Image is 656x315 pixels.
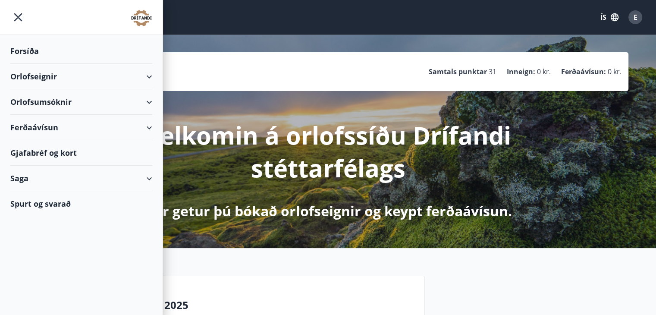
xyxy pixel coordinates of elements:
[10,166,152,191] div: Saga
[608,67,621,76] span: 0 kr.
[489,67,496,76] span: 31
[634,13,637,22] span: E
[429,67,487,76] p: Samtals punktar
[596,9,623,25] button: ÍS
[131,9,152,27] img: union_logo
[507,67,535,76] p: Inneign :
[625,7,646,28] button: E
[537,67,551,76] span: 0 kr.
[10,140,152,166] div: Gjafabréf og kort
[10,89,152,115] div: Orlofsumsóknir
[10,64,152,89] div: Orlofseignir
[10,9,26,25] button: menu
[91,298,417,312] p: Jól og Áramót 2025
[561,67,606,76] p: Ferðaávísun :
[10,191,152,216] div: Spurt og svarað
[100,119,556,184] p: Velkomin á orlofssíðu Drífandi stéttarfélags
[10,115,152,140] div: Ferðaávísun
[144,202,512,220] p: Hér getur þú bókað orlofseignir og keypt ferðaávísun.
[10,38,152,64] div: Forsíða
